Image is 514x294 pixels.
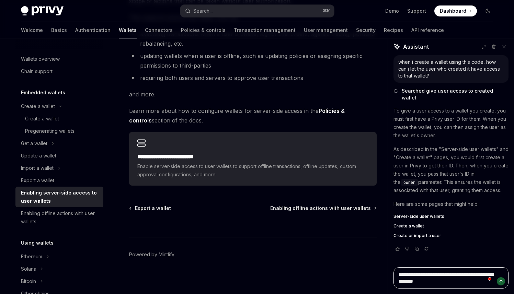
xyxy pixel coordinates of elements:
[129,51,377,70] li: updating wallets when a user is offline, such as updating policies or assigning specific permissi...
[323,8,330,14] span: ⌘ K
[129,90,377,99] span: and more.
[497,277,505,285] button: Send message
[15,174,103,187] a: Export a wallet
[270,205,376,212] a: Enabling offline actions with user wallets
[75,22,111,38] a: Authentication
[21,89,65,97] h5: Embedded wallets
[403,43,429,51] span: Assistant
[21,252,42,261] div: Ethereum
[393,107,509,140] p: To give a user access to a wallet you create, you must first have a Privy user ID for them. When ...
[21,139,47,148] div: Get a wallet
[21,189,99,205] div: Enabling server-side access to user wallets
[129,251,174,258] a: Powered by Mintlify
[393,214,444,219] span: Server-side user wallets
[129,106,377,125] span: Learn more about how to configure wallets for server-side access in the section of the docs.
[21,277,36,285] div: Bitcoin
[181,22,226,38] a: Policies & controls
[21,239,54,247] h5: Using wallets
[129,73,377,83] li: requiring both users and servers to approve user transactions
[15,207,103,228] a: Enabling offline actions with user wallets
[411,22,444,38] a: API reference
[403,245,411,252] button: Vote that response was not good
[15,263,103,275] button: Toggle Solana section
[15,162,103,174] button: Toggle Import a wallet section
[482,5,493,16] button: Toggle dark mode
[135,205,171,212] span: Export a wallet
[137,162,368,179] span: Enable server-side access to user wallets to support offline transactions, offline updates, custo...
[130,205,171,212] a: Export a wallet
[21,22,43,38] a: Welcome
[145,22,173,38] a: Connectors
[393,214,509,219] a: Server-side user wallets
[304,22,348,38] a: User management
[21,164,54,172] div: Import a wallet
[402,87,509,101] span: Searched give user access to created wallet
[393,267,509,289] textarea: To enrich screen reader interactions, please activate Accessibility in Grammarly extension settings
[393,233,441,238] span: Create or import a user
[407,8,426,14] a: Support
[21,176,54,185] div: Export a wallet
[15,53,103,65] a: Wallets overview
[356,22,376,38] a: Security
[51,22,67,38] a: Basics
[393,223,509,229] a: Create a wallet
[15,125,103,137] a: Pregenerating wallets
[15,275,103,287] button: Toggle Bitcoin section
[434,5,477,16] a: Dashboard
[15,187,103,207] a: Enabling server-side access to user wallets
[15,150,103,162] a: Update a wallet
[393,223,424,229] span: Create a wallet
[270,205,371,212] span: Enabling offline actions with user wallets
[393,245,402,252] button: Vote that response was good
[403,180,415,185] span: owner
[384,22,403,38] a: Recipes
[393,233,509,238] a: Create or import a user
[25,127,75,135] div: Pregenerating wallets
[393,145,509,195] p: As described in the "Server-side user wallets" and "Create a wallet" pages, you would first creat...
[21,209,99,226] div: Enabling offline actions with user wallets
[193,7,213,15] div: Search...
[15,65,103,78] a: Chain support
[15,113,103,125] a: Create a wallet
[422,245,431,252] button: Reload last chat
[413,245,421,252] button: Copy chat response
[398,59,504,79] div: when i create a wallet using this code, how can i let the user who created it have access to that...
[21,55,60,63] div: Wallets overview
[21,67,53,75] div: Chain support
[21,152,56,160] div: Update a wallet
[15,137,103,150] button: Toggle Get a wallet section
[234,22,296,38] a: Transaction management
[129,29,377,48] li: executing transactions when a user is offline, e.g for limit orders, agentic trading, portfolio r...
[21,6,64,16] img: dark logo
[440,8,466,14] span: Dashboard
[21,102,55,110] div: Create a wallet
[25,115,59,123] div: Create a wallet
[119,22,137,38] a: Wallets
[385,8,399,14] a: Demo
[393,200,509,208] p: Here are some pages that might help:
[393,87,509,101] button: Searched give user access to created wallet
[21,265,36,273] div: Solana
[15,100,103,113] button: Toggle Create a wallet section
[180,5,334,17] button: Open search
[15,250,103,263] button: Toggle Ethereum section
